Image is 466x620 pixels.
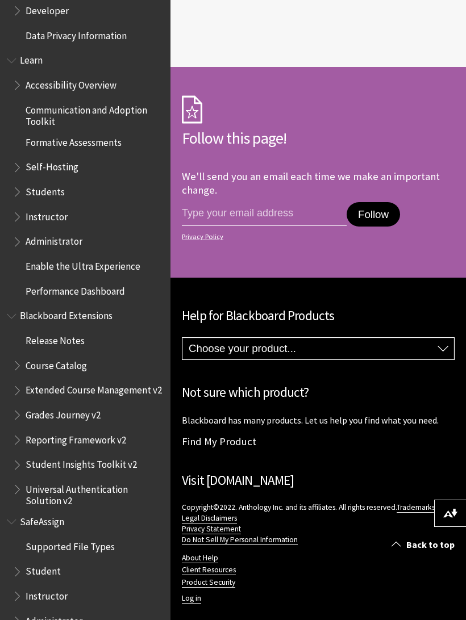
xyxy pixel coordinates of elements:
span: Communication and Adoption Toolkit [26,100,163,127]
a: Privacy Statement [182,524,241,534]
nav: Book outline for Blackboard Extensions [7,307,164,507]
span: Blackboard Extensions [20,307,113,322]
a: Back to top [383,534,466,555]
p: Blackboard has many products. Let us help you find what you need. [182,414,455,426]
span: Accessibility Overview [26,76,116,91]
h2: Not sure which product? [182,383,455,403]
a: Do Not Sell My Personal Information [182,535,298,545]
span: Learn [20,51,43,66]
span: Student [26,562,61,577]
a: Privacy Policy [182,233,451,241]
h2: Follow this page! [182,126,455,150]
span: Developer [26,1,69,16]
a: Visit [DOMAIN_NAME] [182,472,294,488]
span: Self-Hosting [26,158,78,173]
span: Formative Assessments [26,133,122,148]
nav: Book outline for Blackboard Learn Help [7,51,164,301]
p: We'll send you an email each time we make an important change. [182,170,440,196]
span: Release Notes [26,331,85,346]
span: Instructor [26,207,68,223]
span: Data Privacy Information [26,26,127,41]
span: Students [26,182,65,198]
a: Product Security [182,577,235,588]
span: Administrator [26,232,82,248]
span: Universal Authentication Solution v2 [26,480,163,506]
span: Reporting Framework v2 [26,430,126,446]
span: Student Insights Toolkit v2 [26,455,137,471]
button: Follow [347,202,400,227]
span: Enable the Ultra Experience [26,257,140,272]
input: email address [182,202,347,226]
p: Copyright©2022. Anthology Inc. and its affiliates. All rights reserved. [182,502,455,545]
a: Legal Disclaimers [182,513,237,523]
span: Instructor [26,587,68,602]
img: Subscription Icon [182,95,202,124]
span: SafeAssign [20,512,64,527]
span: Performance Dashboard [26,282,125,297]
span: Course Catalog [26,356,87,371]
span: Supported File Types [26,537,115,552]
span: Grades Journey v2 [26,405,101,421]
a: Find My Product [182,435,256,448]
a: About Help [182,553,218,563]
a: Client Resources [182,565,236,575]
h2: Help for Blackboard Products [182,306,455,326]
a: Log in [182,593,201,604]
a: Trademarks [397,502,435,513]
span: Extended Course Management v2 [26,381,162,396]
